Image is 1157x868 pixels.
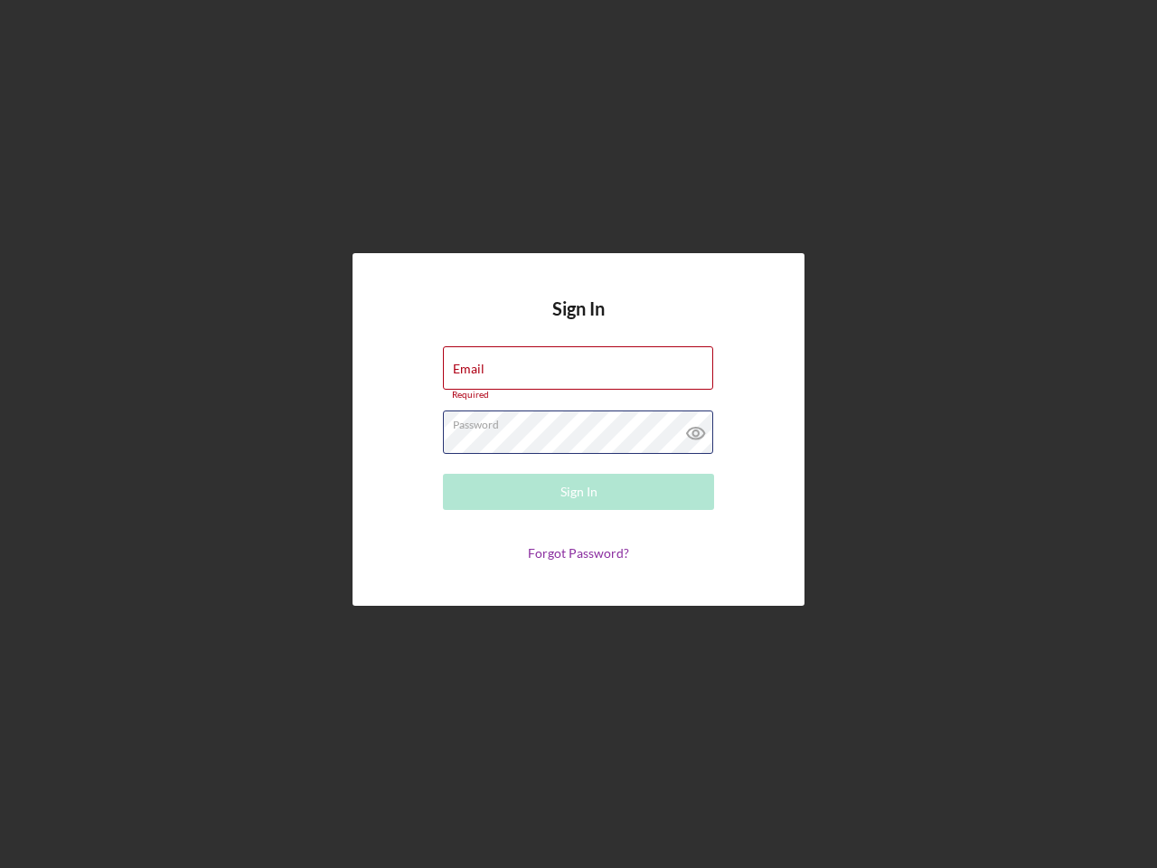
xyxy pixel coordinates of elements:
h4: Sign In [552,298,605,346]
label: Email [453,362,484,376]
label: Password [453,411,713,431]
button: Sign In [443,474,714,510]
div: Required [443,390,714,401]
div: Sign In [560,474,597,510]
a: Forgot Password? [528,545,629,561]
